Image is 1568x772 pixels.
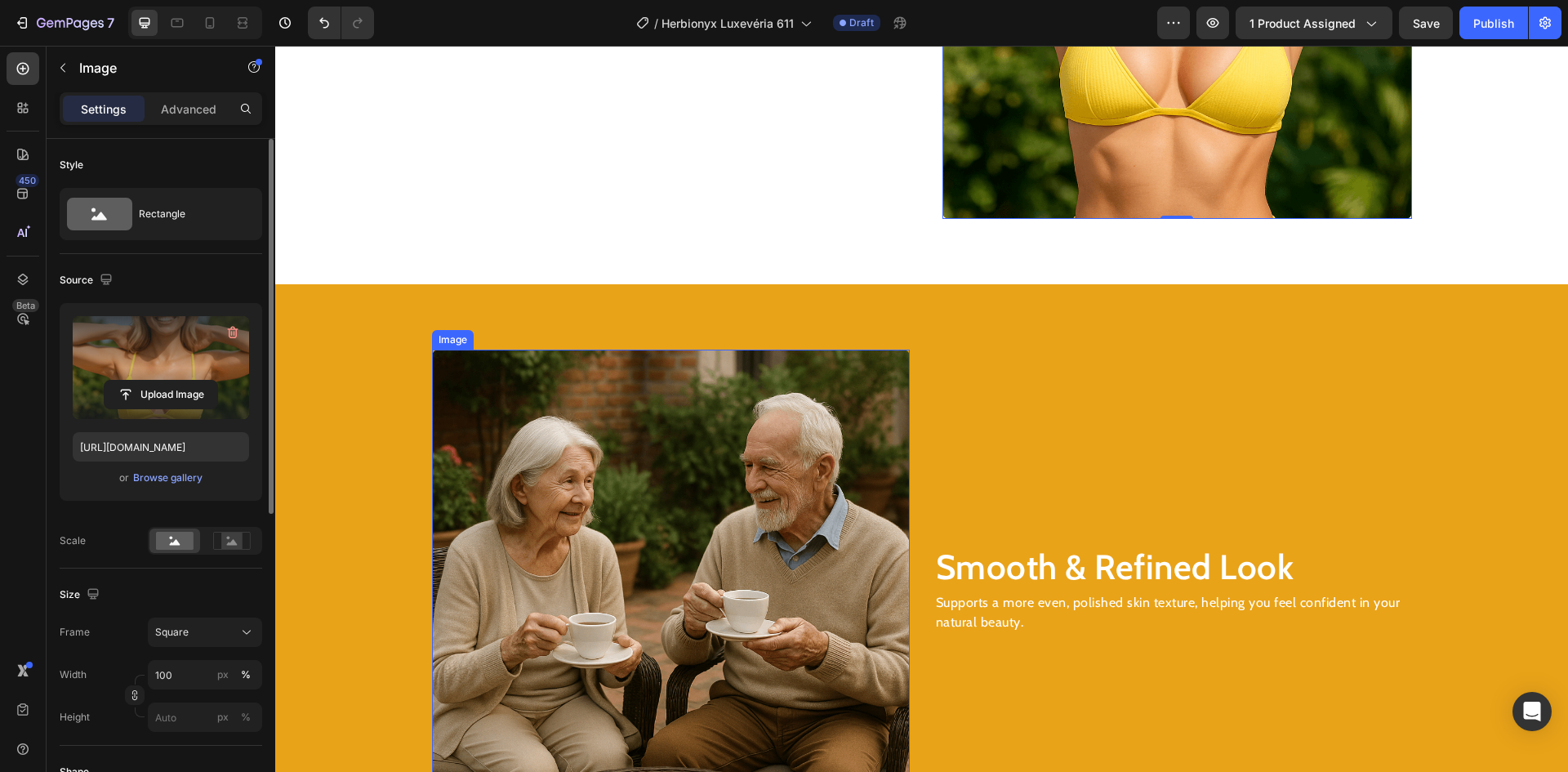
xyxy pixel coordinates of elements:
[275,46,1568,772] iframe: Design area
[849,16,874,30] span: Draft
[81,100,127,118] p: Settings
[217,667,229,682] div: px
[139,195,238,233] div: Rectangle
[16,174,39,187] div: 450
[12,299,39,312] div: Beta
[241,710,251,725] div: %
[104,380,218,409] button: Upload Image
[119,468,129,488] span: or
[213,665,233,685] button: %
[654,15,658,32] span: /
[661,15,794,32] span: Herbionyx Luxevéria 611
[7,7,122,39] button: 7
[1249,15,1356,32] span: 1 product assigned
[133,471,203,485] div: Browse gallery
[241,667,251,682] div: %
[148,703,262,732] input: px%
[1399,7,1453,39] button: Save
[217,710,229,725] div: px
[60,158,83,172] div: Style
[1512,692,1552,731] div: Open Intercom Messenger
[236,707,256,727] button: px
[161,100,216,118] p: Advanced
[1413,16,1440,30] span: Save
[148,618,262,647] button: Square
[659,498,1137,546] h2: Smooth & Refined Look
[213,707,233,727] button: %
[236,665,256,685] button: px
[73,432,249,462] input: https://example.com/image.jpg
[1236,7,1392,39] button: 1 product assigned
[60,667,87,682] label: Width
[160,287,195,301] div: Image
[148,660,262,689] input: px%
[60,710,90,725] label: Height
[60,270,116,292] div: Source
[132,470,203,486] button: Browse gallery
[60,584,103,606] div: Size
[155,625,189,640] span: Square
[661,547,1135,587] p: Supports a more even, polished skin texture, helping you feel confident in your natural beauty.
[107,13,114,33] p: 7
[1473,15,1514,32] div: Publish
[1459,7,1528,39] button: Publish
[79,58,218,78] p: Image
[308,7,374,39] div: Undo/Redo
[60,625,90,640] label: Frame
[60,533,86,548] div: Scale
